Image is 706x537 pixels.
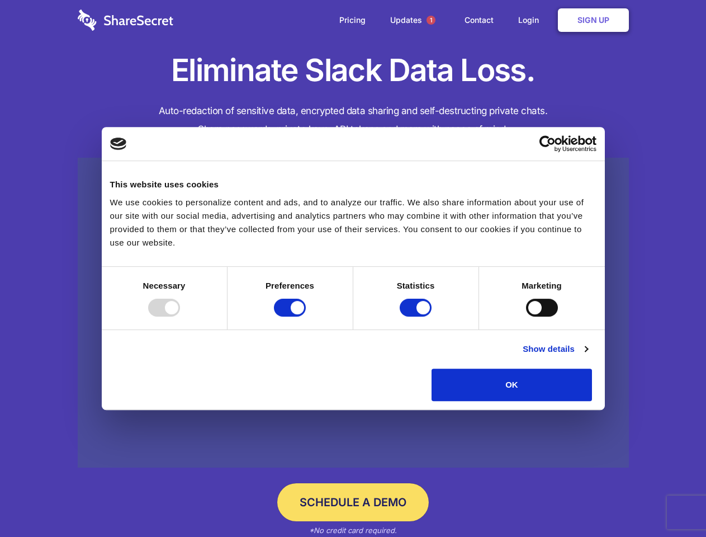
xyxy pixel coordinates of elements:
h4: Auto-redaction of sensitive data, encrypted data sharing and self-destructing private chats. Shar... [78,102,629,139]
a: Contact [453,3,505,37]
a: Wistia video thumbnail [78,158,629,468]
a: Sign Up [558,8,629,32]
a: Show details [523,342,587,356]
a: Pricing [328,3,377,37]
div: This website uses cookies [110,178,596,191]
div: We use cookies to personalize content and ads, and to analyze our traffic. We also share informat... [110,196,596,249]
button: OK [432,369,592,401]
a: Schedule a Demo [277,483,429,521]
a: Login [507,3,556,37]
img: logo-wordmark-white-trans-d4663122ce5f474addd5e946df7df03e33cb6a1c49d2221995e7729f52c070b2.svg [78,10,173,31]
a: Usercentrics Cookiebot - opens in a new window [499,135,596,152]
strong: Marketing [522,281,562,290]
em: *No credit card required. [309,526,397,535]
strong: Necessary [143,281,186,290]
h1: Eliminate Slack Data Loss. [78,50,629,91]
span: 1 [427,16,435,25]
strong: Preferences [266,281,314,290]
strong: Statistics [397,281,435,290]
img: logo [110,138,127,150]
